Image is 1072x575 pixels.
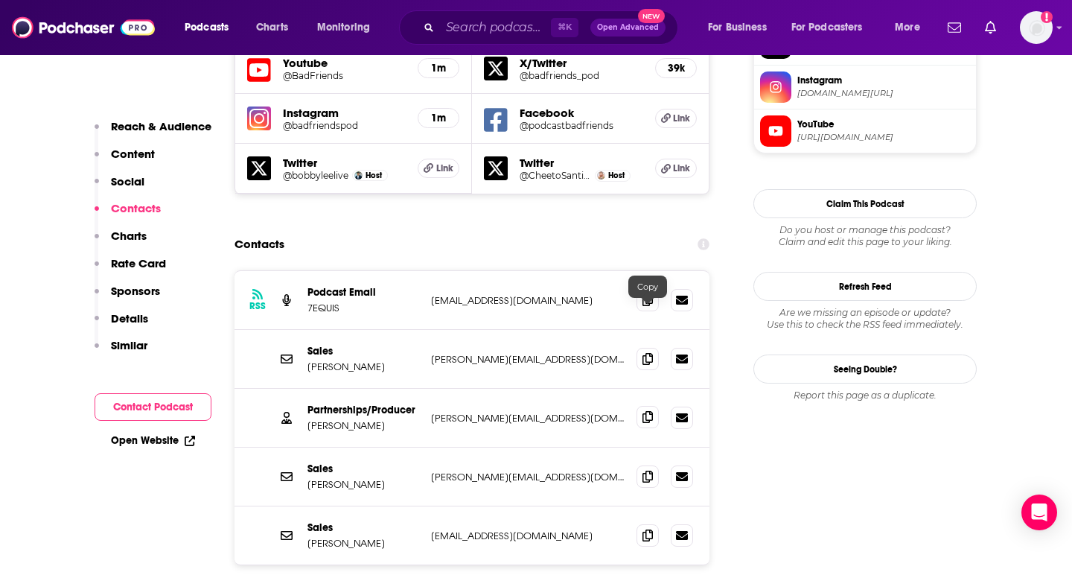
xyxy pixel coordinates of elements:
a: @badfriends_pod [520,70,643,81]
p: [PERSON_NAME] [307,478,419,491]
div: Open Intercom Messenger [1021,495,1057,530]
h5: Twitter [283,156,406,170]
span: More [895,17,920,38]
p: Similar [111,338,147,352]
p: Details [111,311,148,325]
img: Bobby Lee [354,171,363,180]
button: Reach & Audience [95,119,211,147]
p: Partnerships/Producer [307,404,419,416]
span: https://www.youtube.com/@BadFriends [797,132,970,143]
a: @CheetoSantino [520,170,591,181]
a: Show notifications dropdown [942,15,967,40]
span: instagram.com/badfriendspod [797,88,970,99]
h5: Instagram [283,106,406,120]
p: Reach & Audience [111,119,211,133]
p: Sales [307,521,419,534]
p: Content [111,147,155,161]
p: [PERSON_NAME] [307,360,419,373]
a: Podchaser - Follow, Share and Rate Podcasts [12,13,155,42]
button: open menu [782,16,884,39]
h5: Facebook [520,106,643,120]
button: open menu [698,16,785,39]
img: Andrew Santino [597,171,605,180]
p: Sponsors [111,284,160,298]
p: Charts [111,229,147,243]
a: @BadFriends [283,70,406,81]
p: [PERSON_NAME] [307,419,419,432]
button: Refresh Feed [753,272,977,301]
h5: 1m [430,112,447,124]
p: [PERSON_NAME] [307,537,419,550]
button: Similar [95,338,147,366]
button: open menu [307,16,389,39]
span: Open Advanced [597,24,659,31]
p: Sales [307,463,419,475]
a: Link [655,109,697,128]
h5: 39k [668,62,684,74]
span: For Business [708,17,767,38]
button: Contact Podcast [95,393,211,421]
p: [PERSON_NAME][EMAIL_ADDRESS][DOMAIN_NAME] [431,353,625,366]
a: @bobbyleelive [283,170,348,181]
span: Charts [256,17,288,38]
svg: Add a profile image [1041,11,1053,23]
a: Link [418,159,459,178]
span: Link [436,162,453,174]
p: Rate Card [111,256,166,270]
div: Search podcasts, credits, & more... [413,10,692,45]
h3: RSS [249,300,266,312]
div: Are we missing an episode or update? Use this to check the RSS feed immediately. [753,307,977,331]
div: Copy [628,276,667,298]
span: Link [673,112,690,124]
div: Report this page as a duplicate. [753,390,977,401]
button: Rate Card [95,256,166,284]
button: Sponsors [95,284,160,311]
button: open menu [884,16,939,39]
span: Instagram [797,74,970,87]
p: Sales [307,345,419,358]
button: Content [95,147,155,174]
p: [EMAIL_ADDRESS][DOMAIN_NAME] [431,530,625,542]
button: open menu [174,16,248,39]
span: ⌘ K [551,18,578,37]
p: [EMAIL_ADDRESS][DOMAIN_NAME] [431,294,625,307]
h2: Contacts [234,230,284,258]
h5: 1m [430,62,447,74]
a: @podcastbadfriends [520,120,643,131]
a: Instagram[DOMAIN_NAME][URL] [760,72,970,103]
img: User Profile [1020,11,1053,44]
span: Host [608,171,625,180]
p: 7EQUIS [307,302,419,314]
span: New [638,9,665,23]
span: Monitoring [317,17,370,38]
a: Link [655,159,697,178]
input: Search podcasts, credits, & more... [440,16,551,39]
span: Do you host or manage this podcast? [753,224,977,236]
button: Contacts [95,201,161,229]
p: [PERSON_NAME][EMAIL_ADDRESS][DOMAIN_NAME] [431,471,625,483]
a: @badfriendspod [283,120,406,131]
span: Podcasts [185,17,229,38]
img: iconImage [247,107,271,130]
a: Charts [246,16,297,39]
button: Details [95,311,148,339]
button: Charts [95,229,147,256]
span: Logged in as jennevievef [1020,11,1053,44]
p: [PERSON_NAME][EMAIL_ADDRESS][DOMAIN_NAME] [431,412,625,425]
div: Claim and edit this page to your liking. [753,224,977,248]
button: Open AdvancedNew [590,19,666,36]
button: Claim This Podcast [753,189,977,218]
a: Open Website [111,434,195,447]
h5: X/Twitter [520,56,643,70]
h5: Youtube [283,56,406,70]
a: YouTube[URL][DOMAIN_NAME] [760,115,970,147]
p: Contacts [111,201,161,215]
p: Social [111,174,144,188]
